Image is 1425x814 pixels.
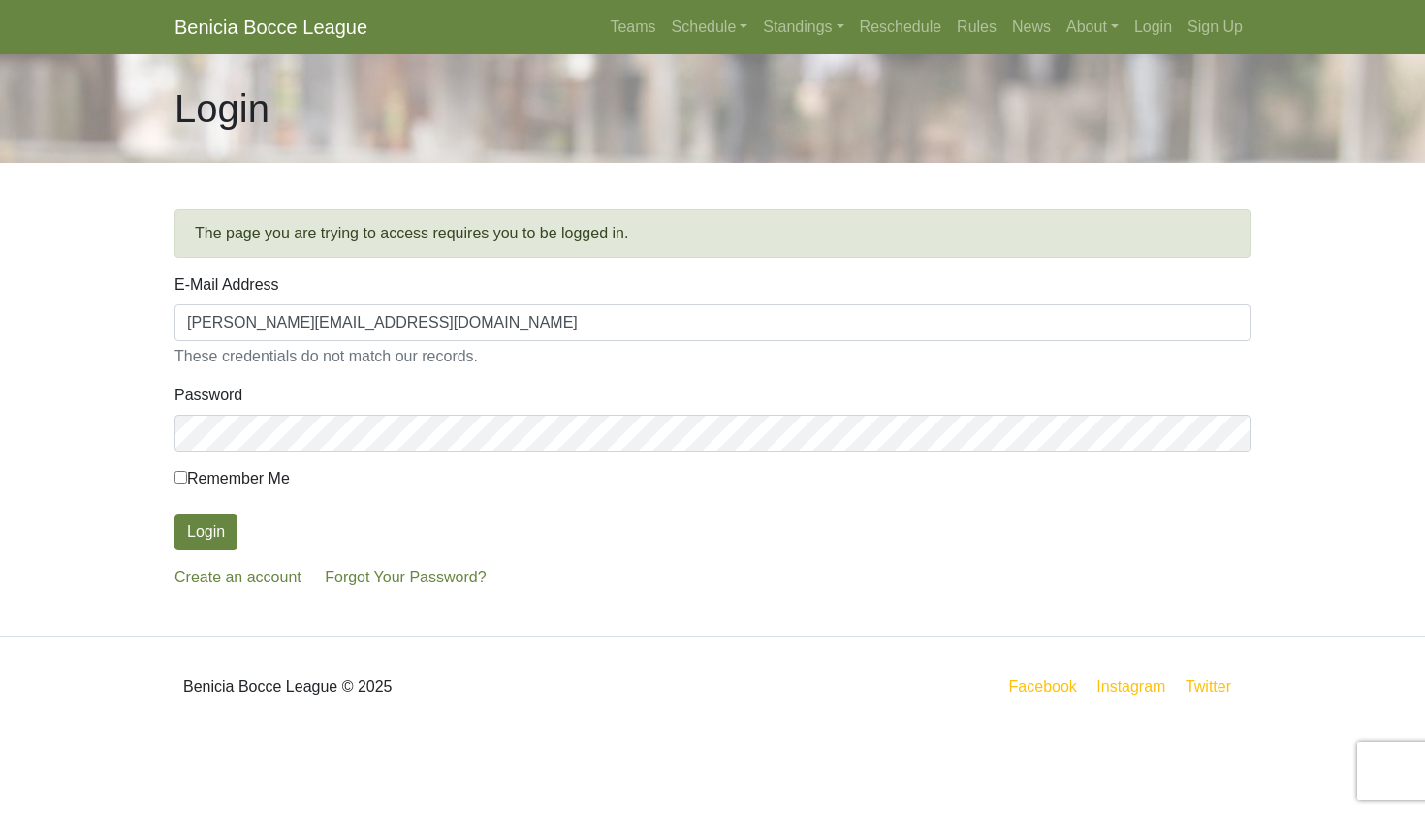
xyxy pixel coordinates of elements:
[174,514,237,550] button: Login
[852,8,950,47] a: Reschedule
[174,569,301,585] a: Create an account
[1092,674,1169,699] a: Instagram
[174,345,1251,368] span: These credentials do not match our records.
[1059,8,1126,47] a: About
[1182,674,1247,699] a: Twitter
[602,8,663,47] a: Teams
[325,569,486,585] a: Forgot Your Password?
[174,8,367,47] a: Benicia Bocce League
[174,384,242,407] label: Password
[174,273,279,297] label: E-Mail Address
[949,8,1004,47] a: Rules
[1180,8,1251,47] a: Sign Up
[174,209,1251,258] div: The page you are trying to access requires you to be logged in.
[174,471,187,484] input: Remember Me
[664,8,756,47] a: Schedule
[1004,8,1059,47] a: News
[755,8,851,47] a: Standings
[160,652,712,722] div: Benicia Bocce League © 2025
[174,467,290,490] label: Remember Me
[1005,674,1081,699] a: Facebook
[174,85,269,132] h1: Login
[1126,8,1180,47] a: Login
